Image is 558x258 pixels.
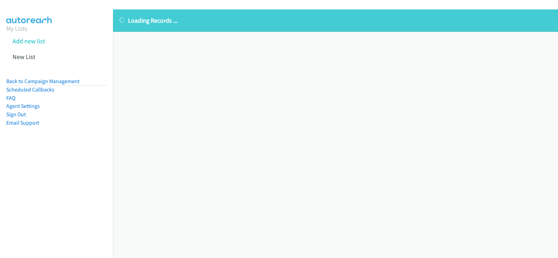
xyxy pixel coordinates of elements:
a: New List [13,53,35,61]
a: Sign Out [6,111,26,118]
a: Email Support [6,119,39,126]
p: Loading Records ... [119,16,552,25]
a: Agent Settings [6,103,40,109]
a: Add new list [13,37,45,45]
a: Back to Campaign Management [6,78,80,84]
a: Scheduled Callbacks [6,86,54,93]
a: FAQ [6,95,15,101]
a: My Lists [6,24,27,32]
